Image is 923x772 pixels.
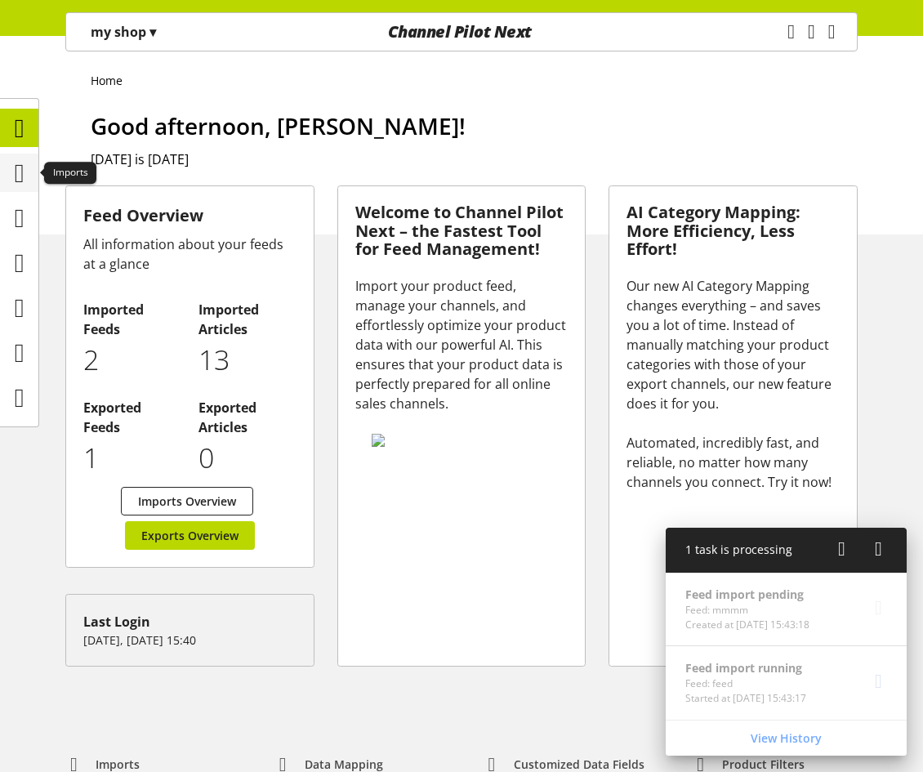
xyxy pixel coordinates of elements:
h3: AI Category Mapping: More Efficiency, Less Effort! [626,203,840,259]
span: ▾ [149,23,156,41]
span: View History [751,730,822,747]
h2: [DATE] is [DATE] [91,149,858,169]
h2: Imported Articles [198,300,297,339]
div: Our new AI Category Mapping changes everything – and saves you a lot of time. Instead of manually... [626,276,840,492]
a: Imports Overview [121,487,253,515]
span: 1 task is processing [685,542,792,557]
p: my shop [91,22,156,42]
p: 1 [83,437,181,479]
div: Import your product feed, manage your channels, and effortlessly optimize your product data with ... [355,276,569,413]
div: Imports [44,162,96,185]
div: Last Login [83,612,297,631]
h2: Exported Articles [198,398,297,437]
h3: Welcome to Channel Pilot Next – the Fastest Tool for Feed Management! [355,203,569,259]
span: Good afternoon, [PERSON_NAME]! [91,110,466,141]
p: 2 [83,339,181,381]
a: Exports Overview [125,521,255,550]
h2: Imported Feeds [83,300,181,339]
img: 78e1b9dcff1e8392d83655fcfc870417.svg [372,434,548,447]
div: All information about your feeds at a glance [83,234,297,274]
h3: Feed Overview [83,203,297,228]
p: 13 [198,339,297,381]
h2: Exported Feeds [83,398,181,437]
nav: main navigation [65,12,858,51]
span: Imports Overview [138,493,236,510]
a: View History [669,724,903,752]
p: 0 [198,437,297,479]
span: Exports Overview [141,527,239,544]
p: [DATE], [DATE] 15:40 [83,631,297,649]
